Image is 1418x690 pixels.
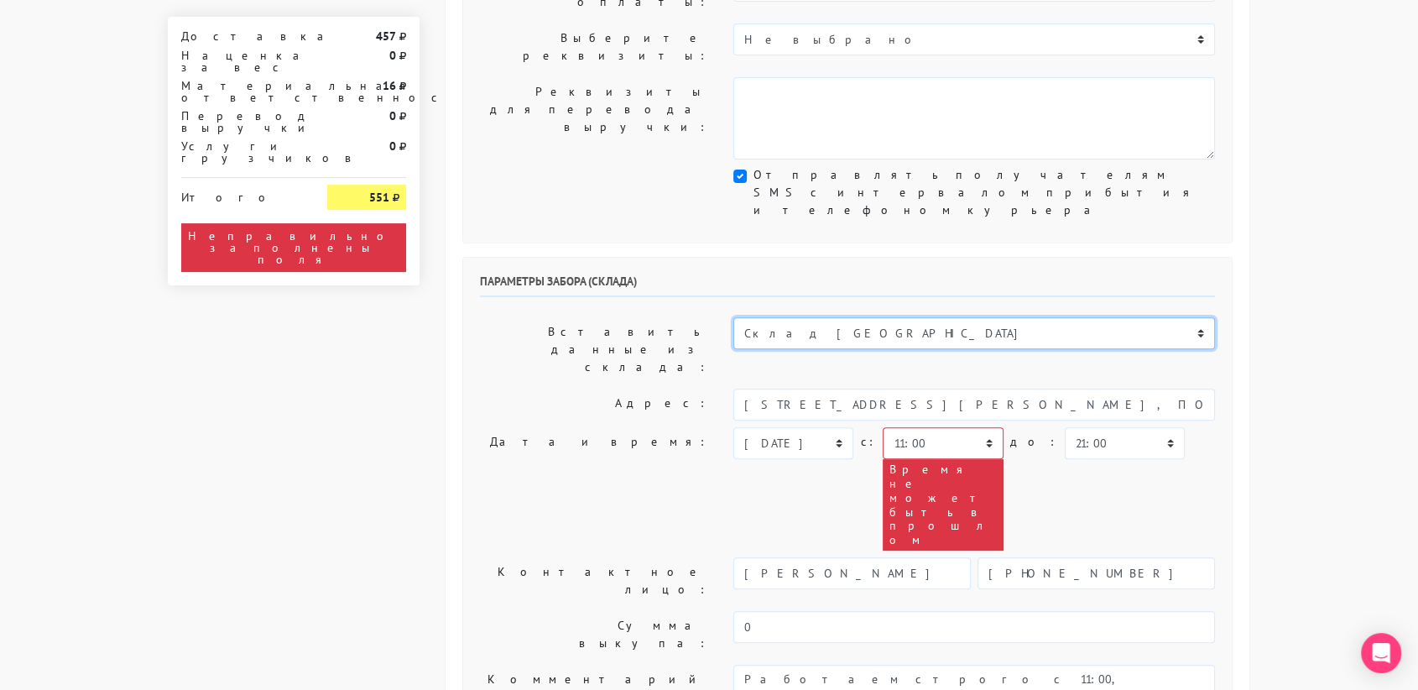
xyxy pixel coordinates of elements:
div: Доставка [169,30,315,42]
strong: 0 [389,48,396,63]
div: Услуги грузчиков [169,140,315,164]
div: Итого [181,185,302,203]
strong: 551 [369,190,389,205]
label: Адрес: [467,389,721,421]
div: Время не может быть в прошлом [883,459,1003,551]
input: Имя [733,557,971,589]
label: до: [1010,427,1058,457]
strong: 457 [376,29,396,44]
input: Телефон [977,557,1215,589]
h6: Параметры забора (склада) [480,274,1215,297]
div: Open Intercom Messenger [1361,633,1401,673]
label: Дата и время: [467,427,721,551]
strong: 16 [383,78,396,93]
label: Сумма выкупа: [467,611,721,658]
strong: 0 [389,108,396,123]
label: Вставить данные из склада: [467,317,721,382]
div: Материальная ответственность [169,80,315,103]
label: Реквизиты для перевода выручки: [467,77,721,159]
label: Контактное лицо: [467,557,721,604]
div: Перевод выручки [169,110,315,133]
div: Наценка за вес [169,50,315,73]
label: Отправлять получателям SMS с интервалом прибытия и телефоном курьера [753,166,1215,219]
label: Выберите реквизиты: [467,24,721,71]
strong: 0 [389,139,396,154]
div: Неправильно заполнены поля [181,223,406,272]
label: c: [860,427,876,457]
